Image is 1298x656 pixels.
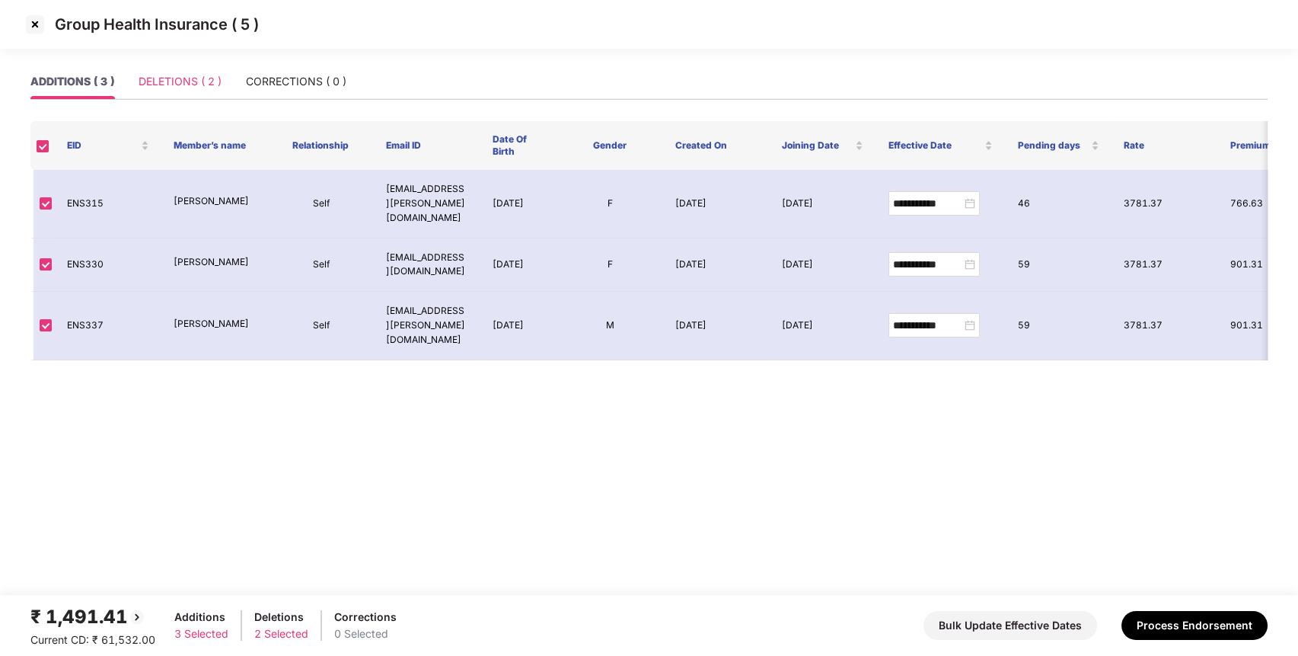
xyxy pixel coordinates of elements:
th: Effective Date [875,121,1005,170]
div: ₹ 1,491.41 [30,603,155,632]
button: Process Endorsement [1121,611,1268,640]
th: Pending days [1005,121,1111,170]
th: Created On [663,121,770,170]
div: 3 Selected [174,626,228,642]
td: [EMAIL_ADDRESS][PERSON_NAME][DOMAIN_NAME] [374,292,480,360]
td: 3781.37 [1111,238,1218,293]
td: ENS337 [55,292,161,360]
span: Current CD: ₹ 61,532.00 [30,633,155,646]
span: Effective Date [888,139,981,152]
td: Self [268,238,375,293]
span: Pending days [1017,139,1088,152]
td: [DATE] [770,292,876,360]
td: [EMAIL_ADDRESS][DOMAIN_NAME] [374,238,480,293]
p: [PERSON_NAME] [174,255,256,270]
td: 59 [1006,292,1112,360]
td: Self [268,292,375,360]
td: [DATE] [480,292,557,360]
div: Additions [174,609,228,626]
p: [PERSON_NAME] [174,317,256,331]
th: Joining Date [770,121,876,170]
p: [PERSON_NAME] [174,194,256,209]
td: 3781.37 [1111,170,1218,238]
img: svg+xml;base64,PHN2ZyBpZD0iQ3Jvc3MtMzJ4MzIiIHhtbG5zPSJodHRwOi8vd3d3LnczLm9yZy8yMDAwL3N2ZyIgd2lkdG... [23,12,47,37]
th: Member’s name [161,121,268,170]
th: Date Of Birth [480,121,557,170]
span: EID [67,139,138,152]
td: [DATE] [770,238,876,293]
div: Corrections [334,609,397,626]
th: Relationship [268,121,375,170]
td: 46 [1006,170,1112,238]
td: F [557,170,663,238]
div: DELETIONS ( 2 ) [139,73,222,90]
td: ENS315 [55,170,161,238]
div: 2 Selected [254,626,308,642]
td: F [557,238,663,293]
th: Email ID [374,121,480,170]
div: Deletions [254,609,308,626]
img: svg+xml;base64,PHN2ZyBpZD0iQmFjay0yMHgyMCIgeG1sbnM9Imh0dHA6Ly93d3cudzMub3JnLzIwMDAvc3ZnIiB3aWR0aD... [128,608,146,626]
td: [EMAIL_ADDRESS][PERSON_NAME][DOMAIN_NAME] [374,170,480,238]
td: Self [268,170,375,238]
td: ENS330 [55,238,161,293]
th: Rate [1111,121,1218,170]
td: [DATE] [480,170,557,238]
th: EID [55,121,161,170]
div: CORRECTIONS ( 0 ) [246,73,346,90]
td: [DATE] [663,170,770,238]
td: 59 [1006,238,1112,293]
td: 3781.37 [1111,292,1218,360]
button: Bulk Update Effective Dates [923,611,1097,640]
td: [DATE] [770,170,876,238]
td: [DATE] [663,238,770,293]
div: 0 Selected [334,626,397,642]
td: [DATE] [480,238,557,293]
div: ADDITIONS ( 3 ) [30,73,114,90]
th: Gender [557,121,663,170]
span: Joining Date [782,139,853,152]
td: [DATE] [663,292,770,360]
td: M [557,292,663,360]
p: Group Health Insurance ( 5 ) [55,15,259,34]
